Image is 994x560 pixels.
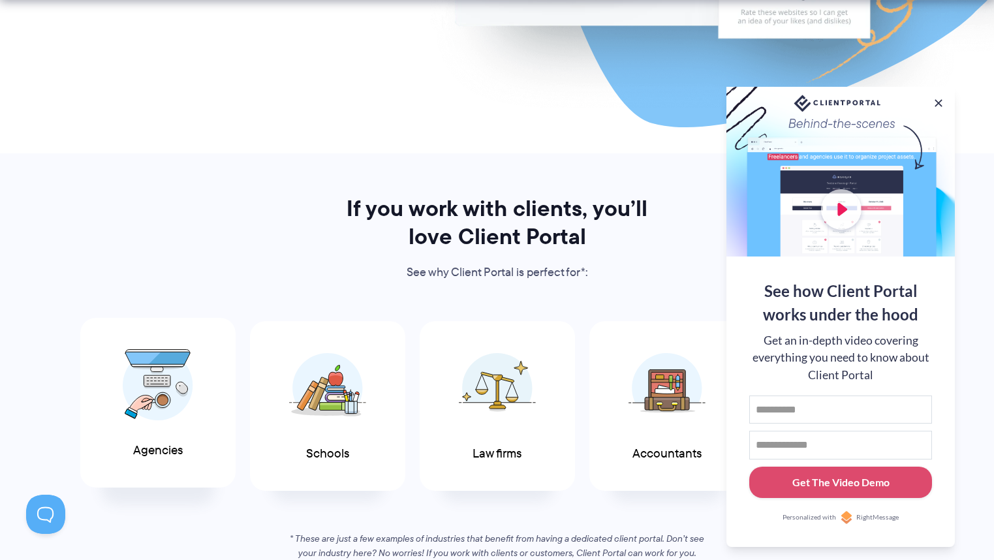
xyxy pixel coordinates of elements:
a: Personalized withRightMessage [749,511,932,524]
p: See why Client Portal is perfect for*: [329,263,666,283]
h2: If you work with clients, you’ll love Client Portal [329,194,666,251]
div: Get The Video Demo [792,474,890,490]
span: Agencies [133,444,183,458]
a: Law firms [420,321,575,491]
img: Personalized with RightMessage [840,511,853,524]
button: Get The Video Demo [749,467,932,499]
a: Schools [250,321,405,491]
a: Accountants [589,321,745,491]
iframe: Toggle Customer Support [26,495,65,534]
span: Law firms [473,447,521,461]
span: Personalized with [783,512,836,523]
em: * These are just a few examples of industries that benefit from having a dedicated client portal.... [290,532,704,559]
div: See how Client Portal works under the hood [749,279,932,326]
span: Schools [306,447,349,461]
span: Accountants [632,447,702,461]
a: Agencies [80,318,236,488]
div: Get an in-depth video covering everything you need to know about Client Portal [749,332,932,384]
span: RightMessage [856,512,899,523]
